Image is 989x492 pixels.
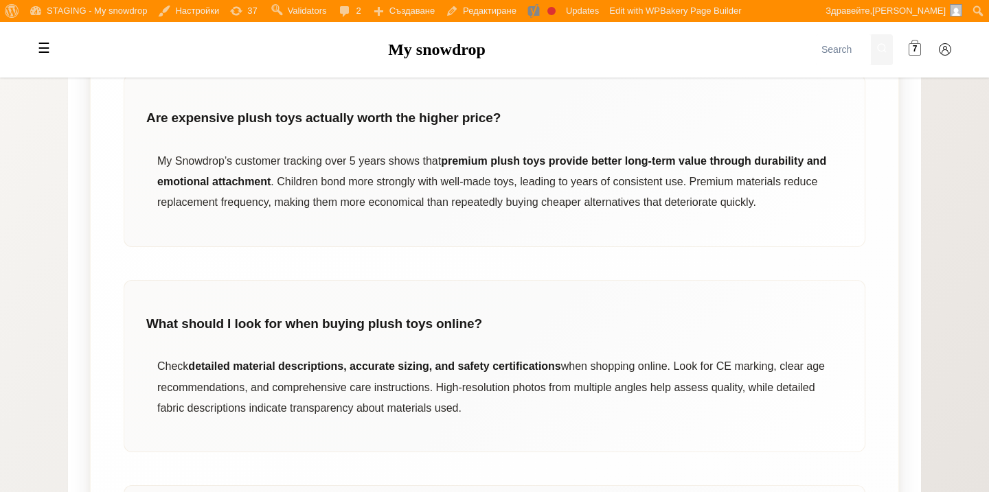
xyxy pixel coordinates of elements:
[188,360,560,372] strong: detailed material descriptions, accurate sizing, and safety certifications
[157,151,843,213] div: My Snowdrop’s customer tracking over 5 years shows that . Children bond more strongly with well-m...
[547,7,556,15] div: Focus keyphrase not set
[872,5,946,16] span: [PERSON_NAME]
[901,36,929,63] a: 7
[157,155,826,187] strong: premium plush toys provide better long-term value through durability and emotional attachment
[157,356,843,419] div: Check when shopping online. Look for CE marking, clear age recommendations, and comprehensive car...
[146,108,843,128] h3: Are expensive plush toys actually worth the higher price?
[913,43,918,56] span: 7
[30,34,58,62] label: Toggle mobile menu
[816,34,871,65] input: Search
[388,40,486,58] a: My snowdrop
[146,314,843,334] h3: What should I look for when buying plush toys online?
